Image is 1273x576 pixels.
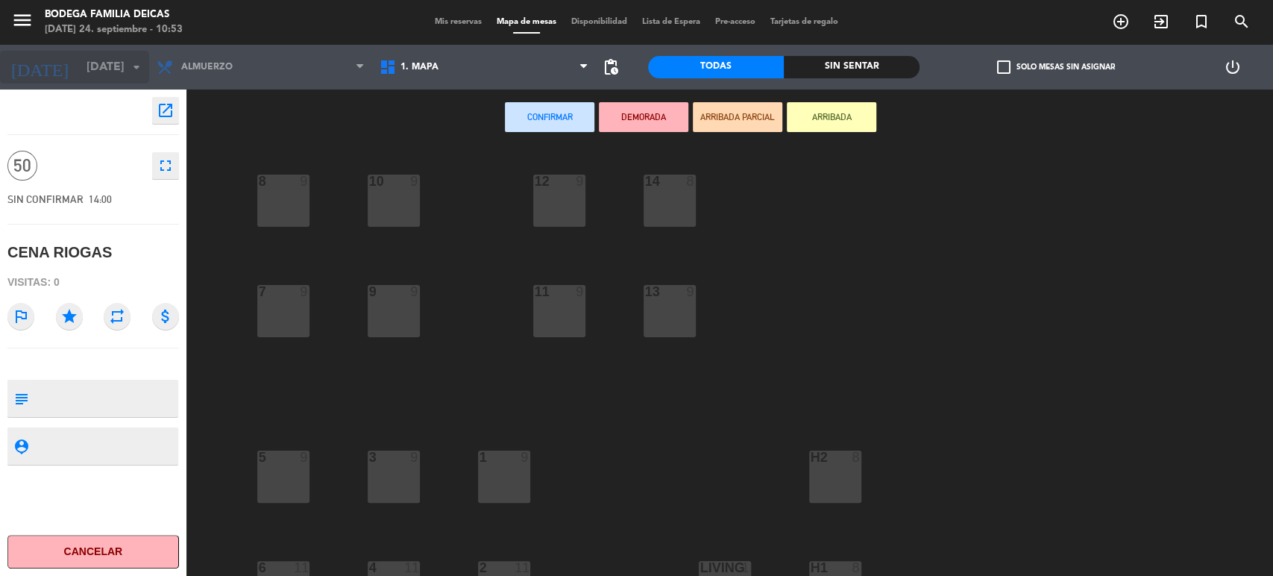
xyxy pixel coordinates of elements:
[259,561,260,575] div: 6
[89,193,112,205] span: 14:00
[300,451,309,464] div: 9
[56,303,83,330] i: star
[45,22,183,37] div: [DATE] 24. septiembre - 10:53
[1233,13,1251,31] i: search
[300,285,309,298] div: 9
[708,18,763,26] span: Pre-acceso
[1192,13,1210,31] i: turned_in_not
[104,303,131,330] i: repeat
[686,285,695,298] div: 9
[152,97,179,124] button: open_in_new
[602,58,620,76] span: pending_actions
[259,451,260,464] div: 5
[369,175,370,188] div: 10
[259,285,260,298] div: 7
[686,175,695,188] div: 8
[45,7,183,22] div: Bodega Familia Deicas
[489,18,564,26] span: Mapa de mesas
[515,561,529,575] div: 11
[410,285,419,298] div: 9
[300,175,309,188] div: 9
[763,18,846,26] span: Tarjetas de regalo
[181,62,233,72] span: Almuerzo
[576,285,585,298] div: 9
[11,9,34,31] i: menu
[635,18,708,26] span: Lista de Espera
[259,175,260,188] div: 8
[427,18,489,26] span: Mis reservas
[7,303,34,330] i: outlined_flag
[152,303,179,330] i: attach_money
[599,102,688,132] button: DEMORADA
[648,56,784,78] div: Todas
[410,451,419,464] div: 9
[645,175,646,188] div: 14
[505,102,594,132] button: Confirmar
[996,60,1010,74] span: check_box_outline_blank
[996,60,1114,74] label: Solo mesas sin asignar
[7,193,84,205] span: SIN CONFIRMAR
[700,561,701,575] div: living
[128,58,145,76] i: arrow_drop_down
[852,451,861,464] div: 8
[13,438,29,454] i: person_pin
[645,285,646,298] div: 13
[152,152,179,179] button: fullscreen
[7,535,179,569] button: Cancelar
[157,101,175,119] i: open_in_new
[7,151,37,181] span: 50
[521,451,529,464] div: 9
[784,56,920,78] div: Sin sentar
[693,102,782,132] button: ARRIBADA PARCIAL
[294,561,309,575] div: 11
[7,240,112,265] div: CENA RIOGAS
[157,157,175,175] i: fullscreen
[11,9,34,37] button: menu
[1152,13,1170,31] i: exit_to_app
[852,561,861,575] div: 8
[369,561,370,575] div: 4
[564,18,635,26] span: Disponibilidad
[404,561,419,575] div: 11
[369,451,370,464] div: 3
[400,62,439,72] span: 1. Mapa
[7,269,179,295] div: Visitas: 0
[787,102,876,132] button: ARRIBADA
[1223,58,1241,76] i: power_settings_new
[576,175,585,188] div: 9
[13,390,29,407] i: subject
[741,561,750,575] div: 1
[410,175,419,188] div: 9
[1112,13,1130,31] i: add_circle_outline
[369,285,370,298] div: 9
